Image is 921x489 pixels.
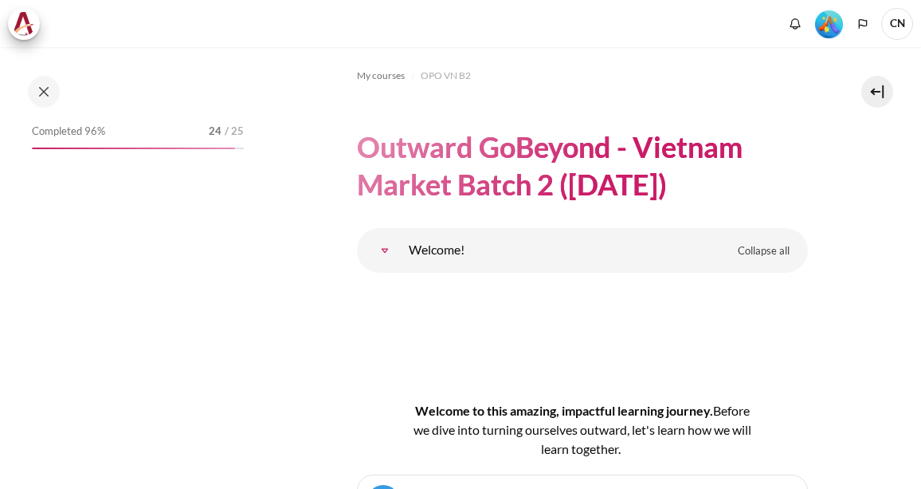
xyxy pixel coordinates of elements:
[783,12,807,36] div: Show notification window with no new notifications
[209,124,221,140] span: 24
[713,403,721,418] span: B
[421,69,471,83] span: OPO VN B2
[357,69,405,83] span: My courses
[357,63,808,89] nav: Navigation bar
[881,8,913,40] a: User menu
[357,128,808,203] h1: Outward GoBeyond - Vietnam Market Batch 2 ([DATE])
[32,148,235,149] div: 96%
[809,9,849,38] a: Level #5
[13,12,35,36] img: Architeck
[369,235,401,266] a: Welcome!
[421,66,471,85] a: OPO VN B2
[357,66,405,85] a: My courses
[413,403,751,456] span: efore we dive into turning ourselves outward, let's learn how we will learn together.
[815,9,843,38] div: Level #5
[408,401,757,459] h4: Welcome to this amazing, impactful learning journey.
[815,10,843,38] img: Level #5
[8,8,48,40] a: Architeck Architeck
[881,8,913,40] span: CN
[32,124,105,140] span: Completed 96%
[225,124,244,140] span: / 25
[851,12,875,36] button: Languages
[738,243,790,259] span: Collapse all
[726,238,801,265] a: Collapse all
